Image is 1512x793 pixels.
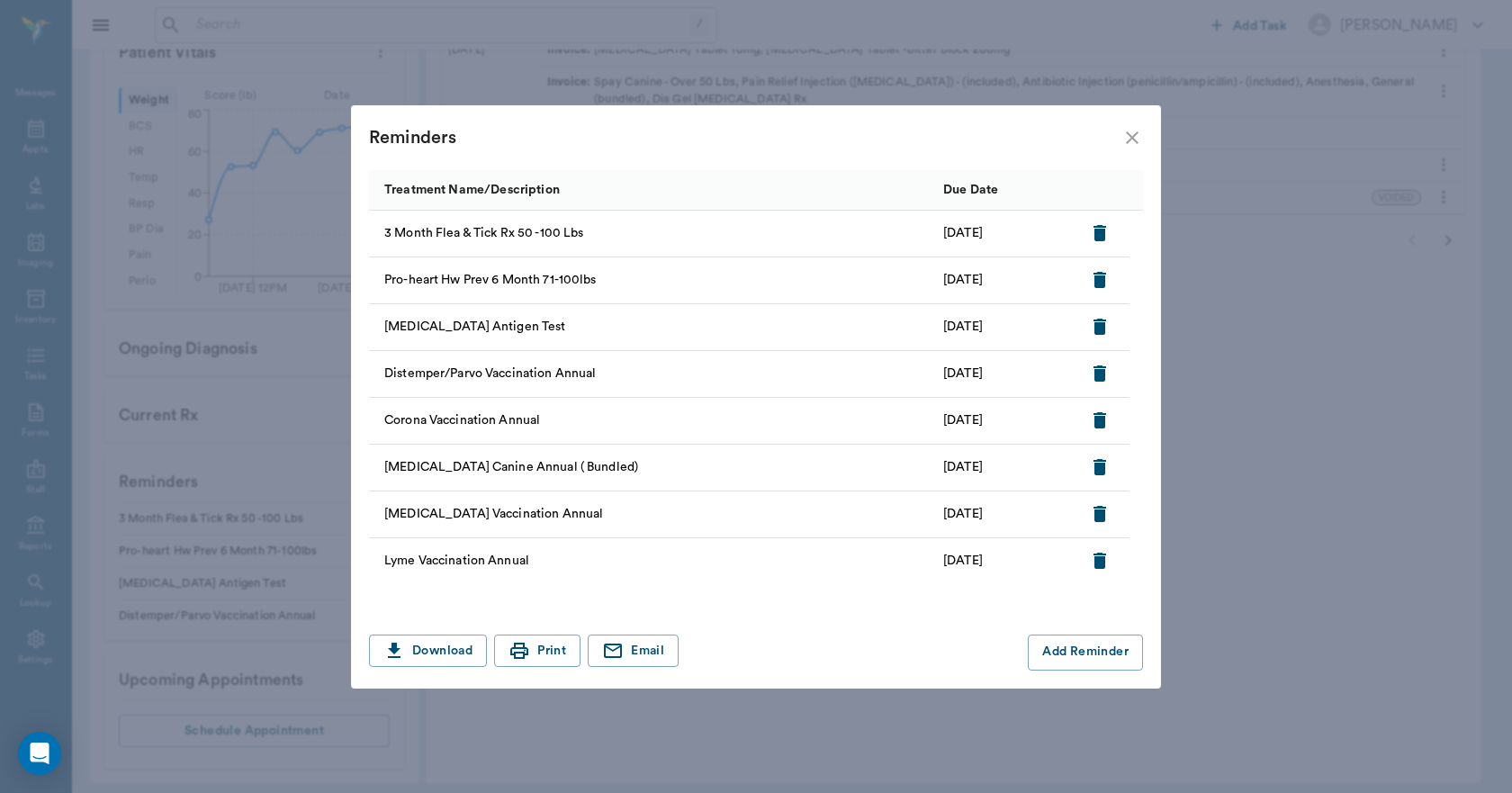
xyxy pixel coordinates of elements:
[369,169,934,210] div: Treatment Name/Description
[384,318,566,337] p: [MEDICAL_DATA] Antigen Test
[934,169,1075,210] div: Due Date
[943,224,983,243] p: [DATE]
[1089,177,1114,203] button: Sort
[943,365,983,383] p: [DATE]
[384,552,529,571] p: Lyme Vaccination Annual
[1003,177,1028,203] button: Sort
[588,635,679,668] button: Email
[384,165,560,215] div: Treatment Name/Description
[384,505,603,524] p: [MEDICAL_DATA] Vaccination Annual
[384,365,596,383] p: Distemper/Parvo Vaccination Annual
[384,271,597,290] p: Pro-heart Hw Prev 6 Month 71-100lbs
[384,224,583,243] p: 3 Month Flea & Tick Rx 50 -100 Lbs
[1121,127,1143,149] button: close
[384,458,638,477] p: [MEDICAL_DATA] Canine Annual ( Bundled)
[494,635,580,668] button: Print
[943,271,983,290] p: [DATE]
[1028,635,1143,671] button: Add Reminder
[369,123,1121,152] div: Reminders
[564,177,589,203] button: Sort
[943,165,998,215] div: Due Date
[943,505,983,524] p: [DATE]
[943,318,983,337] p: [DATE]
[18,732,61,775] div: Open Intercom Messenger
[943,458,983,477] p: [DATE]
[943,411,983,430] p: [DATE]
[384,411,540,430] p: Corona Vaccination Annual
[369,635,487,668] button: Download
[943,552,983,571] p: [DATE]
